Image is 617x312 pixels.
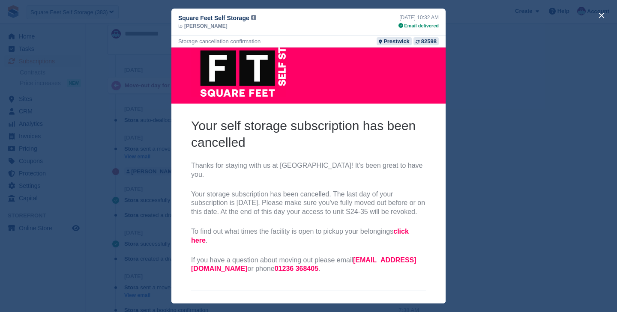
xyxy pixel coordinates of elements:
[184,22,228,30] span: [PERSON_NAME]
[251,15,256,20] img: icon-info-grey-7440780725fd019a000dd9b08b2336e03edf1995a4989e88bcd33f0948082b44.svg
[421,37,437,45] div: 82598
[20,208,255,226] p: If you have a question about moving out please email or phone .
[178,37,261,45] div: Storage cancellation confirmation
[178,22,183,30] span: to
[103,217,147,225] a: 01236 368405
[20,180,255,198] p: To find out what times the facility is open to pickup your belongings .
[20,114,255,132] p: Thanks for staying with us at [GEOGRAPHIC_DATA]! It's been great to have you.
[20,143,255,169] p: Your storage subscription has been cancelled. The last day of your subscription is [DATE]. Please...
[178,14,249,22] span: Square Feet Self Storage
[377,37,412,45] a: Prestwick
[398,14,439,21] div: [DATE] 10:32 AM
[383,37,410,45] div: Prestwick
[20,180,237,196] a: click here
[595,9,608,22] button: close
[398,22,439,30] div: Email delivered
[20,70,255,103] h2: Your self storage subscription has been cancelled
[413,37,439,45] a: 82598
